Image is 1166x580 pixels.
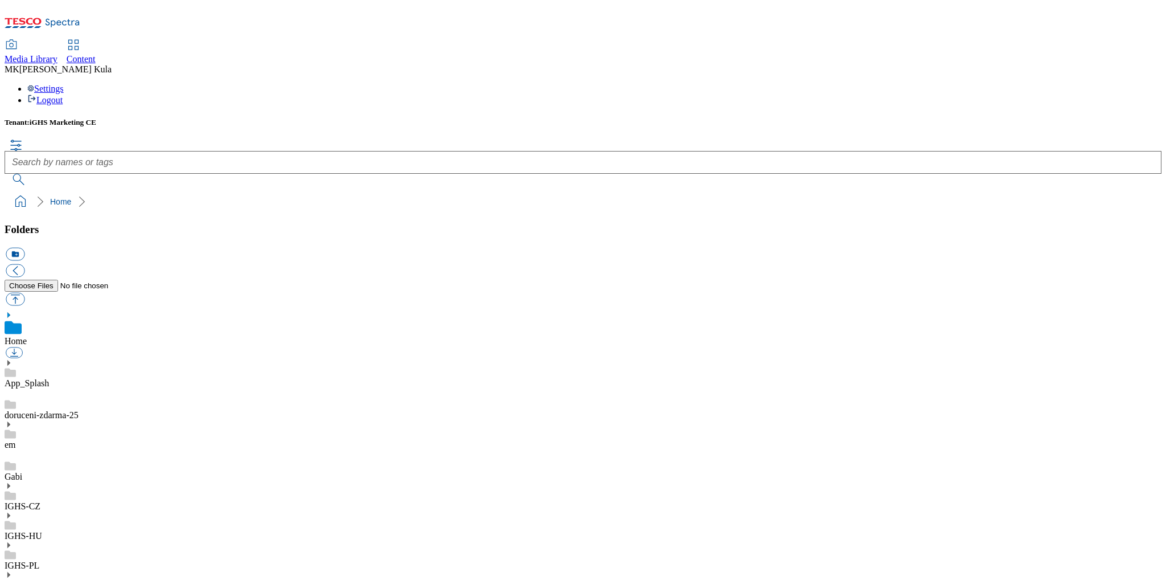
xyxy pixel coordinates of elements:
[5,378,49,388] a: App_Splash
[5,472,22,481] a: Gabi
[5,336,27,346] a: Home
[5,501,40,511] a: IGHS-CZ
[5,118,1161,127] h5: Tenant:
[50,197,71,206] a: Home
[5,40,58,64] a: Media Library
[5,223,1161,236] h3: Folders
[5,410,79,420] a: doruceni-zdarma-25
[5,54,58,64] span: Media Library
[5,64,19,74] span: MK
[19,64,112,74] span: [PERSON_NAME] Kula
[5,561,39,570] a: IGHS-PL
[27,95,63,105] a: Logout
[30,118,96,126] span: iGHS Marketing CE
[27,84,64,93] a: Settings
[5,151,1161,174] input: Search by names or tags
[67,54,96,64] span: Content
[11,193,30,211] a: home
[5,531,42,541] a: IGHS-HU
[67,40,96,64] a: Content
[5,440,16,450] a: em
[5,191,1161,213] nav: breadcrumb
